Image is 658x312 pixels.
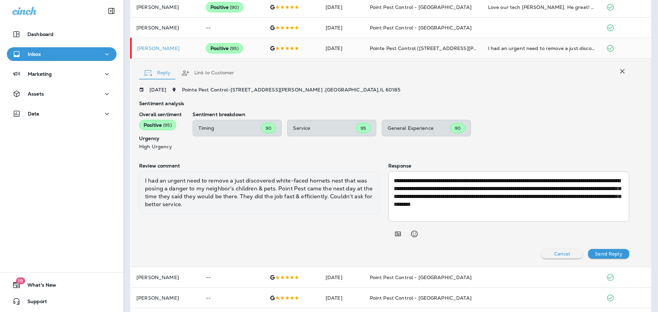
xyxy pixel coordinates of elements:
[136,4,195,10] p: [PERSON_NAME]
[21,299,47,307] span: Support
[139,112,182,117] p: Overall sentiment
[176,61,240,85] button: Link to Customer
[139,101,629,106] p: Sentiment analysis
[27,32,53,37] p: Dashboard
[206,43,243,53] div: Positive
[488,45,595,52] div: I had an urgent need to remove a just discovered white-faced hornets nest that was posing a dange...
[320,38,364,59] td: [DATE]
[488,4,595,11] div: Love our tech Joseph. He great! Very polite , professional. Very pleased all these years with ser...
[7,107,117,121] button: Data
[230,4,239,10] span: ( 90 )
[320,17,364,38] td: [DATE]
[7,87,117,101] button: Assets
[388,163,629,169] p: Response
[388,125,450,131] p: General Experience
[163,122,172,128] span: ( 95 )
[391,227,405,241] button: Add in a premade template
[136,25,195,30] p: [PERSON_NAME]
[198,125,261,131] p: Timing
[139,120,176,130] div: Positive
[554,251,570,257] p: Cancel
[102,4,121,18] button: Collapse Sidebar
[139,171,380,214] div: I had an urgent need to remove a just discovered white-faced hornets nest that was posing a dange...
[595,251,622,257] p: Send Reply
[370,45,514,51] span: Pointe Pest Control ([STREET_ADDRESS][PERSON_NAME] )
[28,71,52,77] p: Marketing
[139,61,176,85] button: Reply
[230,46,239,51] span: ( 95 )
[293,125,356,131] p: Service
[137,46,195,51] div: Click to view Customer Drawer
[407,227,421,241] button: Select an emoji
[361,125,366,131] span: 95
[7,278,117,292] button: 19What's New
[370,4,472,10] span: Point Pest Control - [GEOGRAPHIC_DATA]
[200,17,264,38] td: --
[200,288,264,308] td: --
[455,125,461,131] span: 90
[139,144,182,149] p: High Urgency
[28,91,44,97] p: Assets
[136,275,195,280] p: [PERSON_NAME]
[370,274,472,280] span: Point Pest Control - [GEOGRAPHIC_DATA]
[320,288,364,308] td: [DATE]
[7,47,117,61] button: Inbox
[541,249,583,259] button: Cancel
[139,136,182,141] p: Urgency
[7,27,117,41] button: Dashboard
[136,295,195,301] p: [PERSON_NAME]
[28,51,41,57] p: Inbox
[588,249,629,259] button: Send Reply
[320,267,364,288] td: [DATE]
[370,295,472,301] span: Point Pest Control - [GEOGRAPHIC_DATA]
[28,111,39,116] p: Data
[7,295,117,308] button: Support
[266,125,271,131] span: 90
[149,87,166,92] p: [DATE]
[193,112,629,117] p: Sentiment breakdown
[206,2,243,12] div: Positive
[370,25,472,31] span: Point Pest Control - [GEOGRAPHIC_DATA]
[200,267,264,288] td: --
[137,46,195,51] p: [PERSON_NAME]
[139,163,380,169] p: Review comment
[7,67,117,81] button: Marketing
[16,277,25,284] span: 19
[182,87,400,93] span: Pointe Pest Control - [STREET_ADDRESS][PERSON_NAME] , [GEOGRAPHIC_DATA] , IL 60185
[21,282,56,290] span: What's New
